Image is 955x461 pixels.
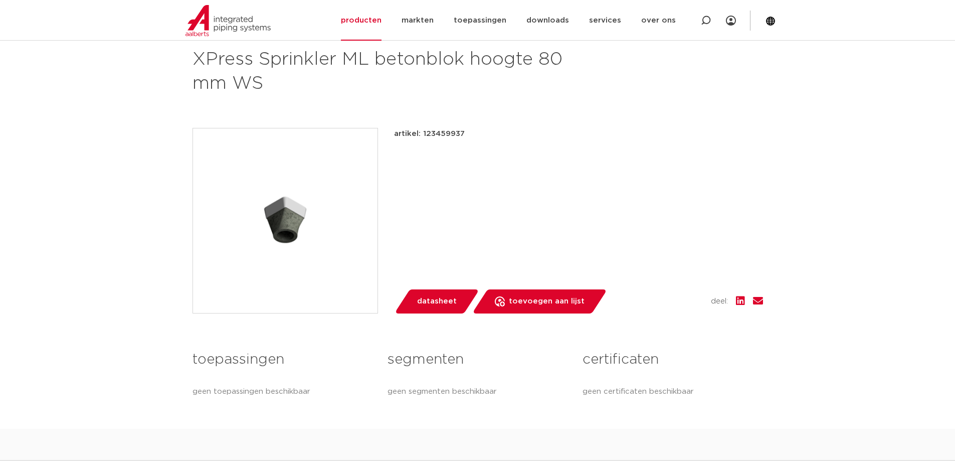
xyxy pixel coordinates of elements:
p: geen toepassingen beschikbaar [193,386,372,398]
p: artikel: 123459937 [394,128,465,140]
a: datasheet [394,289,479,314]
p: geen segmenten beschikbaar [388,386,567,398]
span: datasheet [417,293,457,310]
span: toevoegen aan lijst [509,293,585,310]
h3: segmenten [388,350,567,370]
h3: certificaten [583,350,762,370]
img: Product Image for XPress Sprinkler ML betonblok hoogte 80 mm WS [193,128,377,313]
h3: toepassingen [193,350,372,370]
p: geen certificaten beschikbaar [583,386,762,398]
h1: XPress Sprinkler ML betonblok hoogte 80 mm WS [193,48,569,96]
span: deel: [711,295,728,308]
